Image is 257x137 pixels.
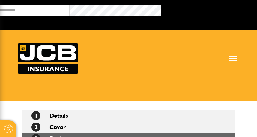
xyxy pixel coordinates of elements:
[161,5,253,14] button: Broker Login
[18,43,78,74] img: JCB Insurance Services logo
[31,123,40,132] span: 2
[31,111,40,120] span: 1
[18,43,78,74] a: JCB Insurance Services
[31,112,68,119] a: 1Details
[31,123,66,131] a: 2Cover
